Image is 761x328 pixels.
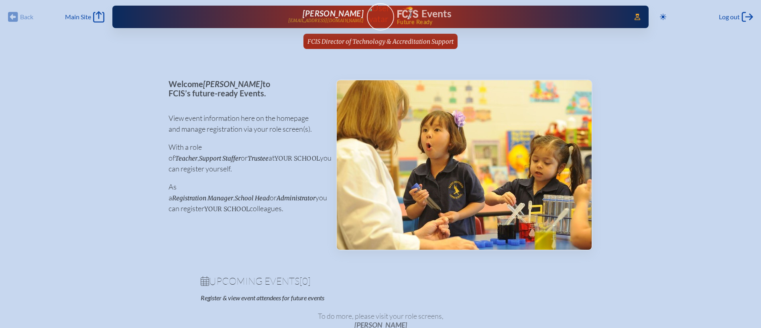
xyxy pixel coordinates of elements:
p: Welcome to FCIS’s future-ready Events. [169,79,323,98]
h1: Upcoming Events [201,276,560,286]
p: With a role of , or at you can register yourself. [169,142,323,174]
span: Teacher [175,155,197,162]
a: FCIS Director of Technology & Accreditation Support [304,34,457,49]
img: Events [337,80,592,250]
a: [PERSON_NAME][EMAIL_ADDRESS][DOMAIN_NAME] [138,9,364,25]
img: User Avatar [363,3,397,24]
span: [0] [299,275,311,287]
span: Registration Manager [172,194,233,202]
a: User Avatar [367,3,394,31]
span: Main Site [65,13,91,21]
p: As a , or you can register colleagues. [169,181,323,214]
p: [EMAIL_ADDRESS][DOMAIN_NAME] [288,18,364,23]
span: Administrator [277,194,315,202]
span: FCIS Director of Technology & Accreditation Support [307,38,454,45]
span: Log out [719,13,740,21]
div: FCIS Events — Future ready [397,6,623,25]
p: Register & view event attendees for future events [201,294,413,302]
span: [PERSON_NAME] [203,79,262,89]
span: your school [275,155,320,162]
span: [PERSON_NAME] [303,8,364,18]
span: Future Ready [397,19,623,25]
a: Main Site [65,11,104,22]
span: Support Staffer [199,155,241,162]
p: View event information here on the homepage and manage registration via your role screen(s). [169,113,323,134]
span: Trustee [248,155,269,162]
span: your school [204,205,250,213]
span: School Head [235,194,270,202]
